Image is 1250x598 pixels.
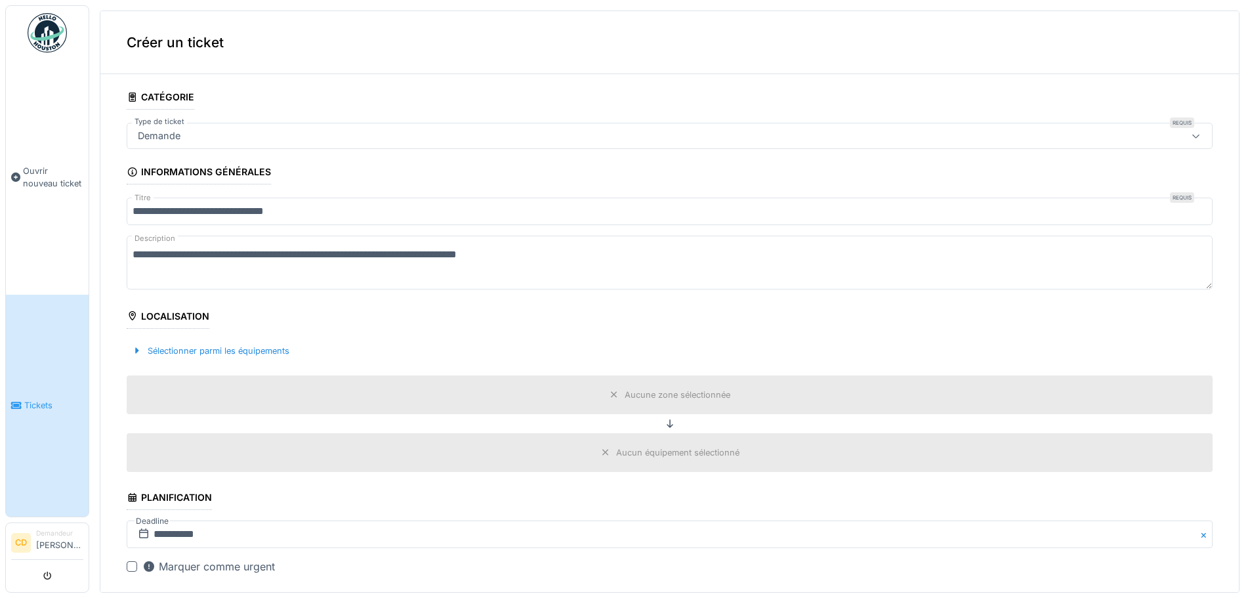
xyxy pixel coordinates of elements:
[36,528,83,538] div: Demandeur
[127,488,212,510] div: Planification
[127,162,271,184] div: Informations générales
[28,13,67,53] img: Badge_color-CXgf-gQk.svg
[6,60,89,295] a: Ouvrir nouveau ticket
[36,528,83,557] li: [PERSON_NAME]
[11,533,31,553] li: CD
[142,559,275,574] div: Marquer comme urgent
[1170,192,1194,203] div: Requis
[132,116,187,127] label: Type de ticket
[132,192,154,203] label: Titre
[24,399,83,412] span: Tickets
[11,528,83,560] a: CD Demandeur[PERSON_NAME]
[625,389,730,401] div: Aucune zone sélectionnée
[135,514,170,528] label: Deadline
[132,230,178,247] label: Description
[100,11,1239,74] div: Créer un ticket
[1198,521,1213,548] button: Close
[1170,117,1194,128] div: Requis
[127,342,295,360] div: Sélectionner parmi les équipements
[616,446,740,459] div: Aucun équipement sélectionné
[127,87,194,110] div: Catégorie
[6,295,89,517] a: Tickets
[23,165,83,190] span: Ouvrir nouveau ticket
[127,307,209,329] div: Localisation
[133,129,186,143] div: Demande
